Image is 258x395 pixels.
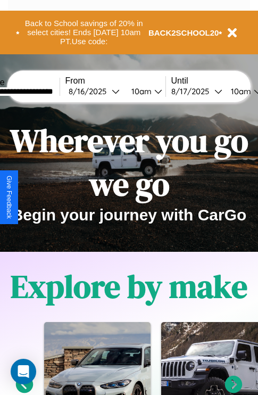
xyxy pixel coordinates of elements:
div: 10am [226,86,254,96]
div: 8 / 16 / 2025 [69,86,112,96]
div: Give Feedback [5,176,13,219]
div: Open Intercom Messenger [11,359,36,384]
div: 10am [126,86,154,96]
b: BACK2SCHOOL20 [148,28,219,37]
h1: Explore by make [11,265,247,308]
label: From [65,76,165,86]
div: 8 / 17 / 2025 [171,86,214,96]
button: Back to School savings of 20% in select cities! Ends [DATE] 10am PT.Use code: [20,16,148,49]
button: 10am [123,86,165,97]
button: 8/16/2025 [65,86,123,97]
